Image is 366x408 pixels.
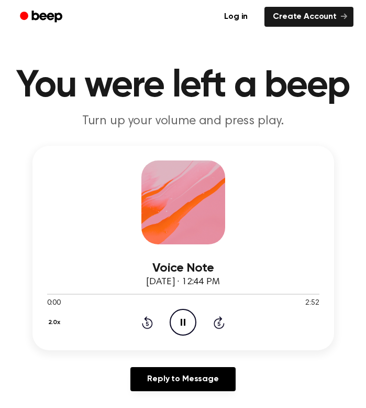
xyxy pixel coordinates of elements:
a: Create Account [264,7,353,27]
a: Log in [214,5,258,29]
button: 2.0x [47,314,64,331]
p: Turn up your volume and press play. [13,113,353,129]
h1: You were left a beep [13,67,353,105]
span: 0:00 [47,298,61,309]
span: [DATE] · 12:44 PM [146,277,219,287]
a: Beep [13,7,72,27]
span: 2:52 [305,298,319,309]
h3: Voice Note [47,261,319,275]
a: Reply to Message [130,367,235,391]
